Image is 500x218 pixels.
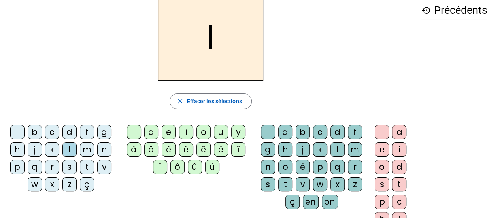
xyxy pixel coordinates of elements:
[62,125,77,139] div: d
[170,160,185,174] div: ô
[205,160,219,174] div: ü
[162,142,176,157] div: è
[392,142,406,157] div: i
[330,142,345,157] div: l
[153,160,167,174] div: ï
[28,142,42,157] div: j
[392,195,406,209] div: c
[214,125,228,139] div: u
[62,160,77,174] div: s
[231,125,245,139] div: y
[322,195,338,209] div: on
[261,177,275,191] div: s
[313,142,327,157] div: k
[296,142,310,157] div: j
[285,195,300,209] div: ç
[330,160,345,174] div: q
[97,160,111,174] div: v
[127,142,141,157] div: à
[28,160,42,174] div: q
[348,142,362,157] div: m
[330,125,345,139] div: d
[45,177,59,191] div: x
[421,2,487,19] h3: Précédents
[313,160,327,174] div: p
[261,142,275,157] div: g
[313,177,327,191] div: w
[144,125,158,139] div: a
[179,142,193,157] div: é
[296,160,310,174] div: é
[28,177,42,191] div: w
[231,142,245,157] div: î
[421,6,431,15] mat-icon: history
[179,125,193,139] div: i
[303,195,319,209] div: en
[170,93,251,109] button: Effacer les sélections
[278,142,292,157] div: h
[196,125,211,139] div: o
[97,142,111,157] div: n
[80,142,94,157] div: m
[348,160,362,174] div: r
[62,177,77,191] div: z
[348,177,362,191] div: z
[296,125,310,139] div: b
[278,160,292,174] div: o
[375,142,389,157] div: e
[278,125,292,139] div: a
[188,160,202,174] div: û
[97,125,111,139] div: g
[375,195,389,209] div: p
[330,177,345,191] div: x
[162,125,176,139] div: e
[28,125,42,139] div: b
[80,177,94,191] div: ç
[214,142,228,157] div: ë
[261,160,275,174] div: n
[278,177,292,191] div: t
[313,125,327,139] div: c
[45,125,59,139] div: c
[392,177,406,191] div: t
[10,160,25,174] div: p
[348,125,362,139] div: f
[392,160,406,174] div: d
[375,177,389,191] div: s
[80,125,94,139] div: f
[176,98,183,105] mat-icon: close
[296,177,310,191] div: v
[375,160,389,174] div: o
[196,142,211,157] div: ê
[45,160,59,174] div: r
[45,142,59,157] div: k
[392,125,406,139] div: a
[62,142,77,157] div: l
[80,160,94,174] div: t
[187,97,242,106] span: Effacer les sélections
[10,142,25,157] div: h
[144,142,158,157] div: â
